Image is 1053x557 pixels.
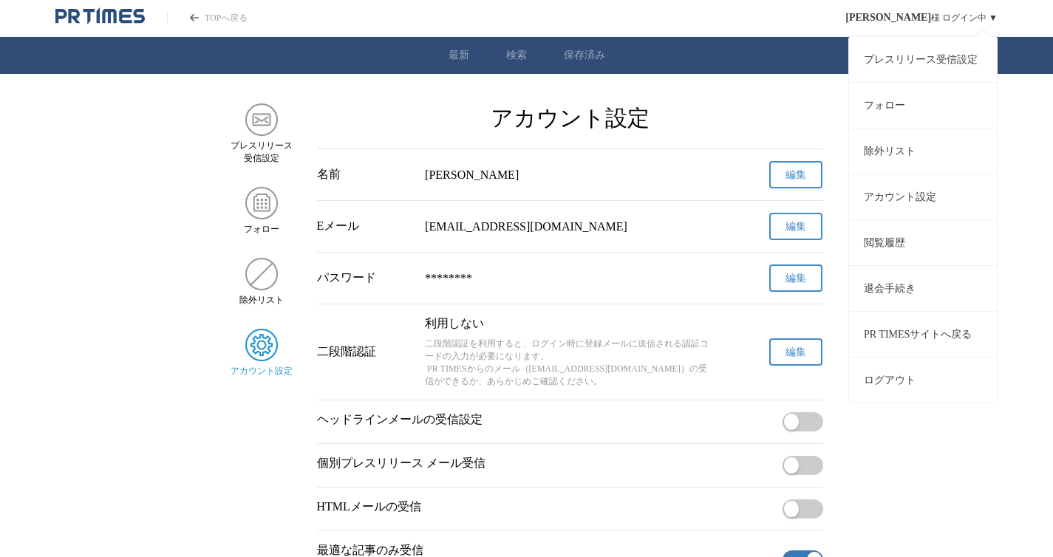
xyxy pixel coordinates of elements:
span: アカウント設定 [231,365,293,377]
a: フォローフォロー [231,187,293,236]
span: プレスリリース 受信設定 [231,140,293,165]
button: 編集 [769,213,822,240]
a: 除外リスト [849,128,997,174]
span: 編集 [786,346,806,359]
span: 編集 [786,168,806,182]
p: ヘッドラインメールの受信設定 [317,412,777,428]
a: PR TIMESのトップページはこちら [55,7,145,28]
a: 最新 [449,49,469,62]
div: 名前 [317,167,414,182]
a: プレスリリース受信設定 [849,36,997,82]
p: 利用しない [425,316,715,332]
button: 編集 [769,161,822,188]
div: [PERSON_NAME] [425,168,715,182]
span: 編集 [786,272,806,285]
a: アカウント設定 [849,174,997,219]
a: フォロー [849,82,997,128]
span: 編集 [786,220,806,233]
div: Eメール [317,219,414,234]
p: HTMLメールの受信 [317,499,777,515]
button: ログアウト [849,357,997,403]
div: [EMAIL_ADDRESS][DOMAIN_NAME] [425,220,715,233]
span: [PERSON_NAME] [845,12,931,24]
a: 除外リスト除外リスト [231,258,293,307]
button: 編集 [769,338,822,366]
button: 編集 [769,264,822,292]
p: 個別プレスリリース メール受信 [317,456,777,471]
img: フォロー [245,187,278,219]
p: 二段階認証を利用すると、ログイン時に登録メールに送信される認証コードの入力が必要になります。 PR TIMESからのメール（[EMAIL_ADDRESS][DOMAIN_NAME]）の受信ができ... [425,338,715,388]
a: PR TIMESのトップページはこちら [167,12,248,24]
a: アカウント設定アカウント設定 [231,329,293,377]
div: 二段階認証 [317,344,414,360]
a: 保存済み [564,49,605,62]
a: PR TIMESサイトへ戻る [849,311,997,357]
img: プレスリリース 受信設定 [245,103,278,136]
img: アカウント設定 [245,329,278,361]
span: フォロー [244,223,279,236]
img: 除外リスト [245,258,278,290]
a: プレスリリース 受信設定プレスリリース 受信設定 [231,103,293,165]
a: 退会手続き [849,265,997,311]
h2: アカウント設定 [317,103,823,134]
div: パスワード [317,270,414,286]
a: 検索 [506,49,527,62]
span: 除外リスト [239,294,284,307]
a: 閲覧履歴 [849,219,997,265]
